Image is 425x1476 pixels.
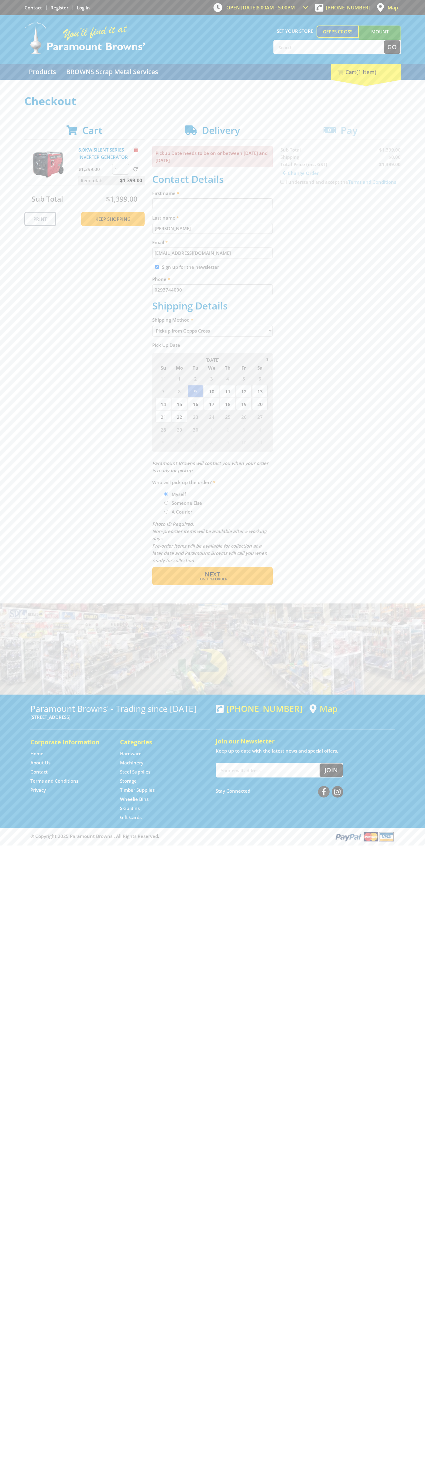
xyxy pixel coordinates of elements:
a: Go to the Timber Supplies page [120,787,155,793]
span: 23 [188,411,203,423]
label: A Courier [170,507,194,517]
span: (1 item) [356,68,376,76]
span: 21 [156,411,171,423]
a: View a map of Gepps Cross location [310,704,338,714]
span: 8 [172,385,187,397]
span: Confirm order [165,577,260,581]
span: OPEN [DATE] [226,4,295,11]
a: 6.0KW SILENT SERIES INVERTER GENERATOR [78,147,128,160]
span: 28 [156,423,171,436]
input: Please enter your last name. [152,223,273,234]
p: $1,399.00 [78,166,111,173]
span: 29 [172,423,187,436]
span: 5 [156,436,171,448]
span: $1,399.00 [120,176,142,185]
span: 18 [220,398,235,410]
a: Mount [PERSON_NAME] [359,26,401,49]
label: Email [152,239,273,246]
span: 7 [188,436,203,448]
input: Search [274,40,384,54]
a: Print [24,212,56,226]
span: 9 [188,385,203,397]
label: Who will pick up the order? [152,479,273,486]
label: Sign up for the newsletter [162,264,219,270]
span: Th [220,364,235,372]
label: Shipping Method [152,316,273,323]
input: Your email address [216,764,320,777]
span: 4 [252,423,268,436]
a: Go to the Skip Bins page [120,805,140,811]
a: Go to the Contact page [25,5,42,11]
span: 9 [220,436,235,448]
span: Sa [252,364,268,372]
div: ® Copyright 2025 Paramount Browns'. All Rights Reserved. [24,831,401,842]
em: Paramount Browns will contact you when your order is ready for pickup [152,460,268,473]
label: First name [152,190,273,197]
span: 4 [220,372,235,384]
span: 11 [252,436,268,448]
h3: Paramount Browns' - Trading since [DATE] [30,704,210,713]
span: 2 [220,423,235,436]
a: Log in [77,5,90,11]
span: 27 [252,411,268,423]
span: 2 [188,372,203,384]
a: Go to the BROWNS Scrap Metal Services page [62,64,163,80]
span: Tu [188,364,203,372]
input: Please select who will pick up the order. [164,501,168,505]
span: 8:00am - 5:00pm [257,4,295,11]
h2: Contact Details [152,173,273,185]
span: 31 [156,372,171,384]
span: Next [205,570,220,578]
span: 10 [204,385,219,397]
span: 6 [172,436,187,448]
label: Someone Else [170,498,204,508]
span: Fr [236,364,252,372]
span: Sub Total [32,194,63,204]
input: Please select who will pick up the order. [164,492,168,496]
a: Go to the Terms and Conditions page [30,778,78,784]
img: PayPal, Mastercard, Visa accepted [334,831,395,842]
a: Remove from cart [134,147,138,153]
p: [STREET_ADDRESS] [30,713,210,721]
button: Go [384,40,400,54]
span: Set your store [273,26,317,36]
h5: Corporate Information [30,738,108,747]
span: 7 [156,385,171,397]
a: Go to the Steel Supplies page [120,769,150,775]
input: Please enter your email address. [152,248,273,258]
img: 6.0KW SILENT SERIES INVERTER GENERATOR [30,146,67,183]
span: 14 [156,398,171,410]
span: Delivery [202,124,240,137]
span: [DATE] [205,357,220,363]
p: Item total: [78,176,145,185]
span: 1 [172,372,187,384]
a: Go to the Storage page [120,778,137,784]
span: 15 [172,398,187,410]
button: Join [320,764,343,777]
span: Su [156,364,171,372]
span: 26 [236,411,252,423]
span: 30 [188,423,203,436]
span: 8 [204,436,219,448]
select: Please select a shipping method. [152,325,273,337]
input: Please enter your telephone number. [152,284,273,295]
span: 3 [204,372,219,384]
span: 1 [204,423,219,436]
span: 10 [236,436,252,448]
label: Phone [152,275,273,283]
label: Pick Up Date [152,341,273,349]
span: 6 [252,372,268,384]
h1: Checkout [24,95,401,107]
h5: Categories [120,738,197,747]
div: Cart [331,64,401,80]
span: 16 [188,398,203,410]
button: Next Confirm order [152,567,273,585]
a: Go to the Home page [30,750,43,757]
input: Please enter your first name. [152,198,273,209]
span: Mo [172,364,187,372]
span: 12 [236,385,252,397]
a: Go to the Wheelie Bins page [120,796,149,802]
h2: Shipping Details [152,300,273,312]
a: Go to the Products page [24,64,60,80]
a: Go to the Machinery page [120,760,143,766]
